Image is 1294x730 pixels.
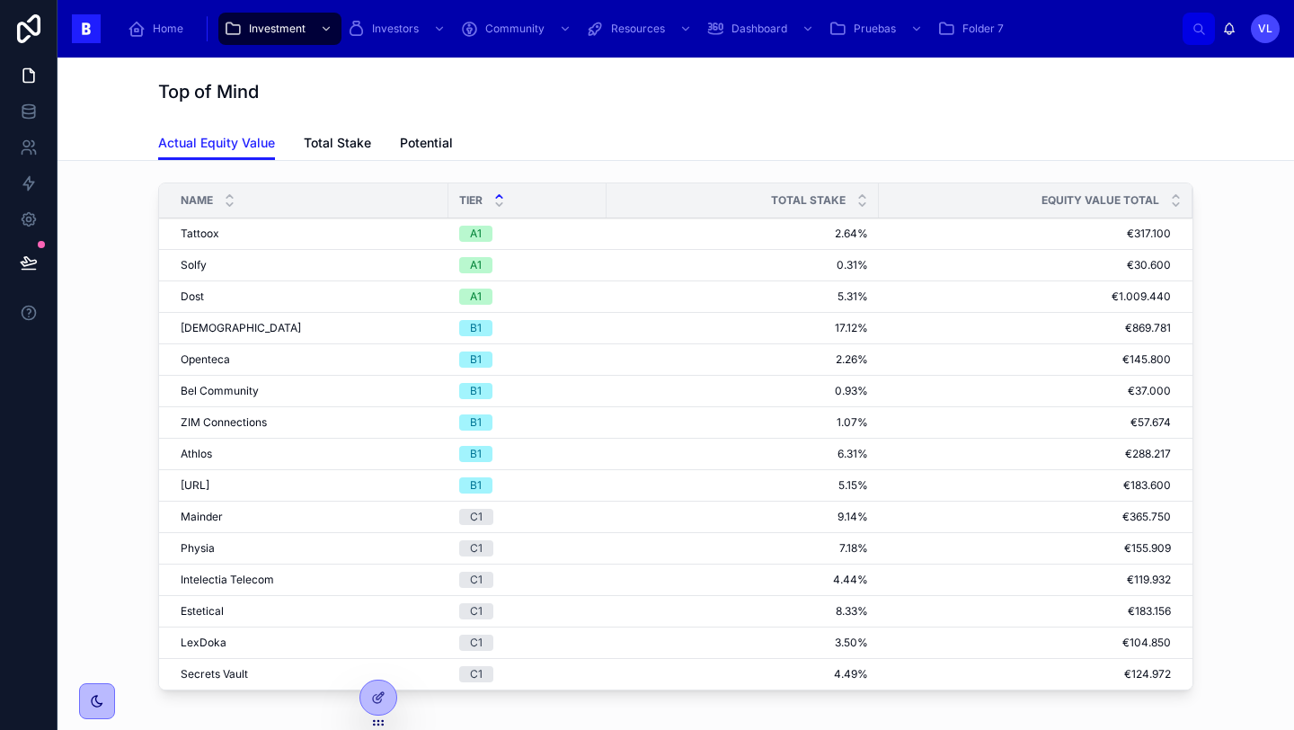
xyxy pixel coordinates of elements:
[158,127,275,161] a: Actual Equity Value
[181,227,219,241] span: Tattoox
[115,9,1183,49] div: scrollable content
[771,193,846,208] span: Total Stake
[617,478,868,493] span: 5.15%
[181,289,204,304] span: Dost
[470,666,483,682] div: C1
[879,541,1171,556] span: €155.909
[470,446,482,462] div: B1
[181,193,213,208] span: Name
[854,22,896,36] span: Pruebas
[400,127,453,163] a: Potential
[879,510,1171,524] span: €365.750
[181,667,248,681] span: Secrets Vault
[470,289,482,305] div: A1
[962,22,1004,36] span: Folder 7
[470,603,483,619] div: C1
[1041,193,1159,208] span: Equity Value Total
[581,13,701,45] a: Resources
[1258,22,1272,36] span: VL
[879,447,1171,461] span: €288.217
[470,572,483,588] div: C1
[181,510,223,524] span: Mainder
[617,510,868,524] span: 9.14%
[455,13,581,45] a: Community
[158,134,275,152] span: Actual Equity Value
[470,352,482,368] div: B1
[879,415,1171,430] span: €57.674
[470,257,482,273] div: A1
[617,415,868,430] span: 1.07%
[341,13,455,45] a: Investors
[879,667,1171,681] span: €124.972
[879,352,1171,367] span: €145.800
[181,415,267,430] span: ZIM Connections
[470,509,483,525] div: C1
[485,22,545,36] span: Community
[879,636,1171,650] span: €104.850
[470,226,482,242] div: A1
[153,22,183,36] span: Home
[181,604,224,619] span: Estetical
[617,636,868,650] span: 3.50%
[701,13,823,45] a: Dashboard
[879,321,1171,335] span: €869.781
[879,478,1171,493] span: €183.600
[181,447,212,461] span: Athlos
[731,22,787,36] span: Dashboard
[181,541,215,556] span: Physia
[617,352,868,367] span: 2.26%
[879,384,1171,398] span: €37.000
[617,227,868,241] span: 2.64%
[249,22,306,36] span: Investment
[181,352,230,367] span: Openteca
[470,414,482,431] div: B1
[617,289,868,304] span: 5.31%
[879,258,1171,272] span: €30.600
[304,134,371,152] span: Total Stake
[879,604,1171,619] span: €183.156
[470,540,483,556] div: C1
[470,477,482,494] div: B1
[470,383,482,399] div: B1
[372,22,419,36] span: Investors
[181,384,259,398] span: Bel Community
[181,321,301,335] span: [DEMOGRAPHIC_DATA]
[400,134,453,152] span: Potential
[879,289,1171,304] span: €1.009.440
[617,447,868,461] span: 6.31%
[617,541,868,556] span: 7.18%
[181,478,209,493] span: [URL]
[470,635,483,651] div: C1
[304,127,371,163] a: Total Stake
[879,227,1171,241] span: €317.100
[617,667,868,681] span: 4.49%
[181,636,226,650] span: LexDoka
[218,13,341,45] a: Investment
[932,13,1016,45] a: Folder 7
[879,573,1171,587] span: €119.932
[617,321,868,335] span: 17.12%
[72,14,101,43] img: App logo
[617,573,868,587] span: 4.44%
[823,13,932,45] a: Pruebas
[617,258,868,272] span: 0.31%
[122,13,196,45] a: Home
[470,320,482,336] div: B1
[181,258,207,272] span: Solfy
[181,573,274,587] span: Intelectia Telecom
[617,384,868,398] span: 0.93%
[459,193,483,208] span: Tier
[611,22,665,36] span: Resources
[158,79,259,104] h1: Top of Mind
[617,604,868,619] span: 8.33%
